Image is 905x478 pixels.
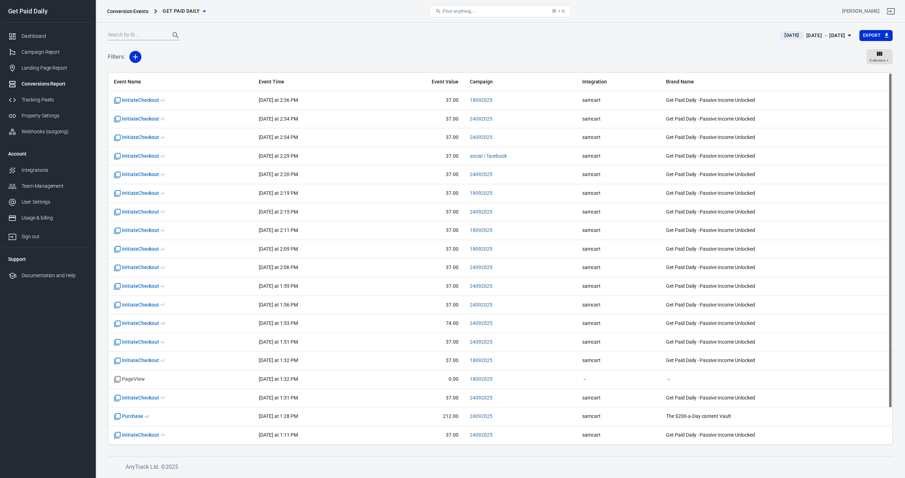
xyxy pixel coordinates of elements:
[470,134,492,141] span: 24092025
[382,395,459,402] span: 37.00
[22,214,87,222] div: Usage & billing
[2,178,93,194] a: Team Management
[470,78,569,86] span: Campaign
[470,153,507,160] span: social / facebook
[666,153,765,160] span: Get Paid Daily - Passive Income Unlocked
[22,198,87,206] div: User Settings
[167,27,184,44] button: Search
[160,154,165,159] sup: + 1
[22,80,87,88] div: Conversions Report
[582,302,655,309] span: samcart
[108,31,164,40] input: Search by ID...
[470,227,492,234] span: 18092025
[259,320,298,326] time: 2025-09-27T13:53:27+02:00
[160,191,165,196] sup: + 1
[666,134,765,141] span: Get Paid Daily - Passive Income Unlocked
[382,283,459,290] span: 37.00
[2,194,93,210] a: User Settings
[259,302,298,308] time: 2025-09-27T13:56:12+02:00
[22,96,87,104] div: Tracking Pixels
[666,78,765,86] span: Brand Name
[470,376,492,382] a: 18092025
[107,8,148,15] div: Conversion Events
[2,28,93,44] a: Dashboard
[470,209,492,215] a: 24092025
[666,302,765,309] span: Get Paid Daily - Passive Income Unlocked
[382,264,459,271] span: 37.00
[114,153,165,160] span: InitiateCheckout
[259,357,298,363] time: 2025-09-27T13:32:35+02:00
[582,283,655,290] span: samcart
[382,190,459,197] span: 37.00
[160,358,165,363] sup: + 1
[160,98,165,103] sup: + 1
[882,3,899,20] a: Sign out
[108,46,125,68] h5: Filters:
[2,44,93,60] a: Campaign Report
[2,251,93,268] li: Support
[2,92,93,108] a: Tracking Pixels
[163,7,200,16] span: Get Paid Daily
[114,116,165,123] span: InitiateCheckout
[582,97,655,104] span: samcart
[259,227,298,233] time: 2025-09-27T14:11:15+02:00
[114,283,165,290] span: InitiateCheckout
[2,145,93,162] li: Account
[114,264,165,271] span: InitiateCheckout
[470,190,492,197] span: 18092025
[666,264,765,271] span: Get Paid Daily - Passive Income Unlocked
[666,376,765,383] span: －
[666,283,765,290] span: Get Paid Daily - Passive Income Unlocked
[22,182,87,190] div: Team Management
[114,320,165,327] span: InitiateCheckout
[470,153,507,159] a: social / facebook
[259,339,298,345] time: 2025-09-27T13:51:50+02:00
[582,116,655,123] span: samcart
[470,171,492,178] span: 24092025
[22,48,87,56] div: Campaign Report
[443,8,475,14] span: Find anything...
[114,395,165,402] span: InitiateCheckout
[108,73,892,445] div: scrollable content
[382,246,459,253] span: 37.00
[114,209,165,216] span: InitiateCheckout
[114,413,149,420] span: Purchase
[582,376,655,383] span: －
[22,128,87,135] div: Webhooks (outgoing)
[582,134,655,141] span: samcart
[470,432,492,438] a: 24092025
[666,209,765,216] span: Get Paid Daily - Passive Income Unlocked
[470,190,492,196] a: 18092025
[259,209,298,215] time: 2025-09-27T14:15:23+02:00
[160,432,165,437] sup: + 1
[666,357,765,364] span: Get Paid Daily - Passive Income Unlocked
[470,395,492,402] span: 24092025
[470,97,492,104] span: 18092025
[582,432,655,439] span: samcart
[22,167,87,174] div: Integrations
[259,97,298,103] time: 2025-09-27T14:36:30+02:00
[470,116,492,122] a: 24092025
[114,190,165,197] span: InitiateCheckout
[470,320,492,326] a: 24092025
[160,395,165,400] sup: + 1
[842,7,880,15] div: Account id: VKdrdYJY
[259,246,298,252] time: 2025-09-27T14:09:16+02:00
[782,32,802,39] span: [DATE]
[582,339,655,346] span: samcart
[666,171,765,178] span: Get Paid Daily - Passive Income Unlocked
[430,5,571,17] button: Find anything...⌘ + K
[666,97,765,104] span: Get Paid Daily - Passive Income Unlocked
[382,413,459,420] span: 212.00
[470,413,492,419] a: 24092025
[470,339,492,345] a: 24092025
[259,78,358,86] span: Event Time
[125,462,656,471] h6: AnyTrack Ltd. © 2025
[582,264,655,271] span: samcart
[582,78,655,86] span: Integration
[470,357,492,363] a: 18092025
[582,227,655,234] span: samcart
[259,171,298,177] time: 2025-09-27T14:20:38+02:00
[870,57,885,64] span: Columns
[22,64,87,72] div: Landing Page Report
